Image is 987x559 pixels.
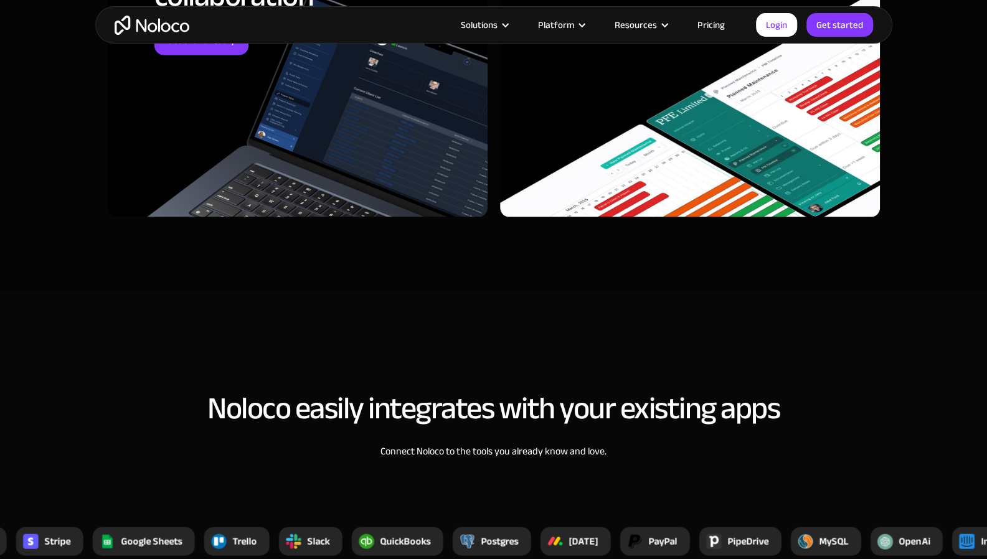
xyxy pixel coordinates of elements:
div: Connect Noloco to the tools you already know and love. [329,443,659,458]
div: Platform [538,17,574,33]
div: Solutions [445,17,522,33]
div: Solutions [461,17,498,33]
div: PayPal [649,533,678,548]
div: MySQL [819,533,849,548]
a: Login [756,13,797,37]
div: OpenAi [899,533,930,548]
div: PipeDrive [728,533,769,548]
div: Resources [615,17,657,33]
div: QuickBooks [380,533,431,548]
div: Slack [308,533,330,548]
a: Pricing [682,17,740,33]
div: Stripe [45,533,71,548]
div: Platform [522,17,599,33]
a: Get started [806,13,873,37]
div: [DATE] [569,533,598,548]
div: Google Sheets [121,533,182,548]
div: Trello [233,533,257,548]
a: home [115,16,189,35]
div: Resources [599,17,682,33]
div: Postgres [481,533,519,548]
h2: Noloco easily integrates with your existing apps [108,391,880,425]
